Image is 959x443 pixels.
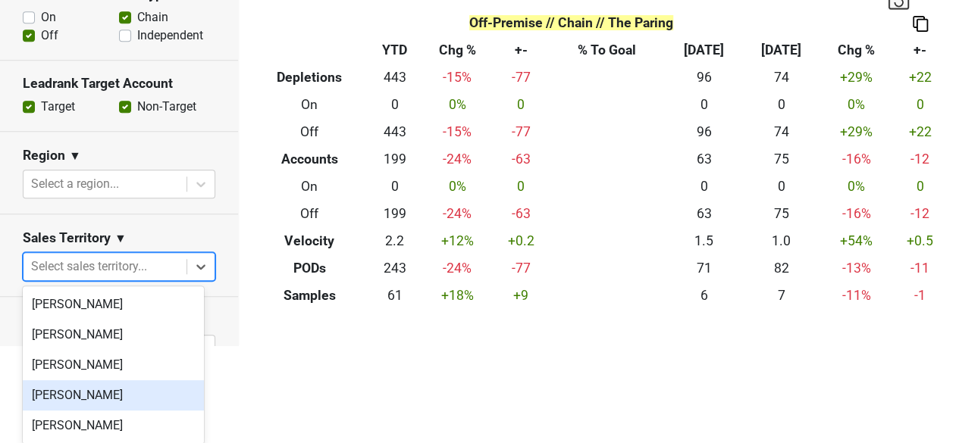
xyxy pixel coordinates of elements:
[892,92,948,119] td: 0
[666,282,743,309] td: 6
[23,76,215,92] h3: Leadrank Target Account
[368,92,421,119] td: 0
[666,200,743,227] td: 63
[892,64,948,92] td: +22
[666,173,743,201] td: 0
[820,146,893,173] td: -16 %
[743,173,820,201] td: 0
[820,173,893,201] td: 0 %
[820,64,893,92] td: +29 %
[743,37,820,64] th: [DATE]
[137,8,168,27] label: Chain
[250,146,368,173] th: Accounts
[41,8,56,27] label: On
[892,227,948,254] td: +0.5
[23,320,204,350] div: [PERSON_NAME]
[666,37,743,64] th: [DATE]
[494,227,549,254] td: +0.2
[666,64,743,92] td: 96
[666,146,743,173] td: 63
[494,64,549,92] td: -77
[421,119,494,146] td: -15 %
[41,27,58,45] label: Off
[368,119,421,146] td: 443
[892,173,948,201] td: 0
[494,173,549,201] td: 0
[368,146,421,173] td: 199
[421,173,494,201] td: 0 %
[23,230,111,246] h3: Sales Territory
[743,119,820,146] td: 74
[421,37,494,64] th: Chg %
[892,119,948,146] td: +22
[368,227,421,254] td: 2.2
[743,282,820,309] td: 7
[23,380,204,410] div: [PERSON_NAME]
[494,119,549,146] td: -77
[743,227,820,254] td: 1.0
[892,200,948,227] td: -12
[250,227,368,254] th: Velocity
[743,92,820,119] td: 0
[23,289,204,320] div: [PERSON_NAME]
[494,146,549,173] td: -63
[137,27,203,45] label: Independent
[469,15,673,30] span: Off-Premise // Chain // The Paring
[114,229,127,248] span: ▼
[913,16,928,32] img: Copy to clipboard
[250,119,368,146] th: Off
[368,254,421,282] td: 243
[69,147,81,165] span: ▼
[421,282,494,309] td: +18 %
[421,200,494,227] td: -24 %
[820,119,893,146] td: +29 %
[549,37,666,64] th: % To Goal
[820,227,893,254] td: +54 %
[421,254,494,282] td: -24 %
[250,200,368,227] th: Off
[368,173,421,201] td: 0
[494,92,549,119] td: 0
[892,37,948,64] th: +-
[892,254,948,282] td: -11
[250,282,368,309] th: Samples
[137,98,196,116] label: Non-Target
[41,98,75,116] label: Target
[820,282,893,309] td: -11 %
[666,119,743,146] td: 96
[743,64,820,92] td: 74
[368,282,421,309] td: 61
[743,146,820,173] td: 75
[820,92,893,119] td: 0 %
[666,92,743,119] td: 0
[666,227,743,254] td: 1.5
[23,350,204,380] div: [PERSON_NAME]
[666,254,743,282] td: 71
[820,254,893,282] td: -13 %
[23,410,204,441] div: [PERSON_NAME]
[421,92,494,119] td: 0 %
[494,37,549,64] th: +-
[250,64,368,92] th: Depletions
[892,282,948,309] td: -1
[250,254,368,282] th: PODs
[820,200,893,227] td: -16 %
[421,64,494,92] td: -15 %
[494,254,549,282] td: -77
[250,173,368,201] th: On
[494,282,549,309] td: +9
[368,64,421,92] td: 443
[421,227,494,254] td: +12 %
[494,200,549,227] td: -63
[250,92,368,119] th: On
[368,200,421,227] td: 199
[23,148,65,164] h3: Region
[368,37,421,64] th: YTD
[892,146,948,173] td: -12
[743,200,820,227] td: 75
[743,254,820,282] td: 82
[820,37,893,64] th: Chg %
[421,146,494,173] td: -24 %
